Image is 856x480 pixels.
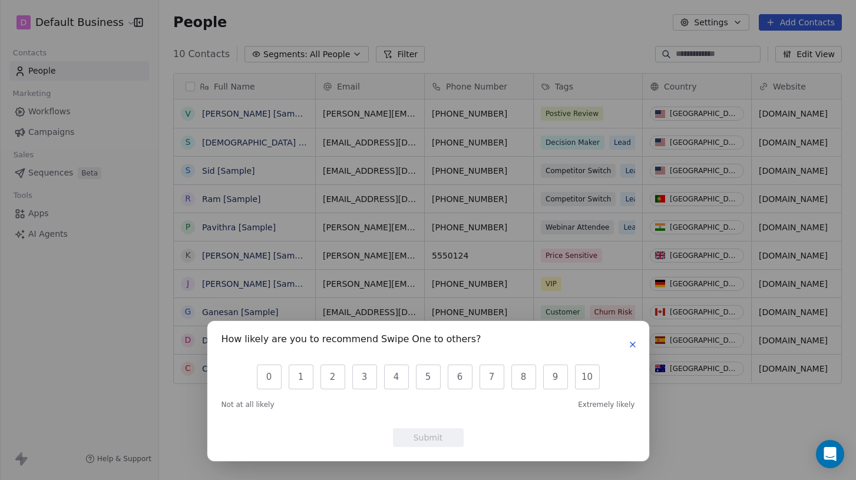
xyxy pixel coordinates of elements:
button: 5 [416,365,441,389]
button: 7 [480,365,504,389]
button: 0 [257,365,282,389]
h1: How likely are you to recommend Swipe One to others? [222,335,481,347]
button: 2 [320,365,345,389]
button: 4 [384,365,409,389]
span: Extremely likely [578,400,634,409]
button: 9 [543,365,568,389]
button: 6 [448,365,472,389]
button: 10 [575,365,600,389]
span: Not at all likely [222,400,275,409]
button: 8 [511,365,536,389]
button: Submit [393,428,464,447]
button: 1 [289,365,313,389]
button: 3 [352,365,377,389]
